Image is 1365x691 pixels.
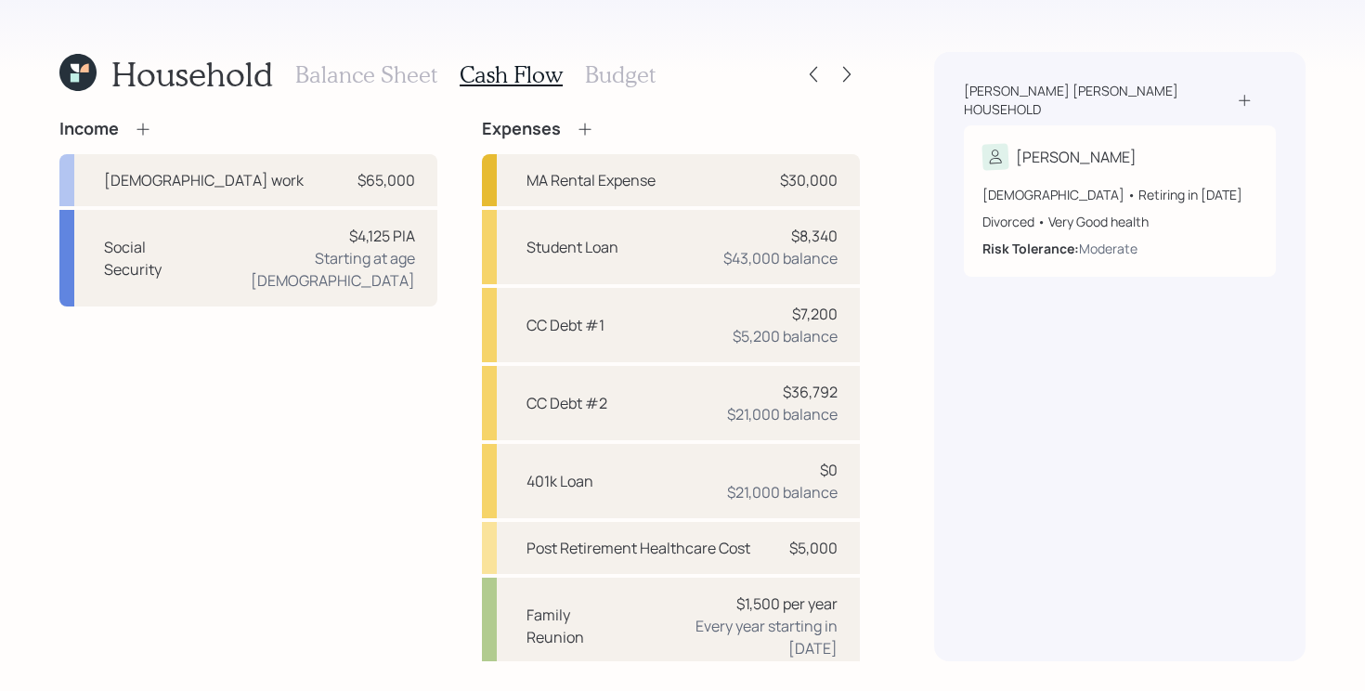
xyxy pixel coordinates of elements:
div: [PERSON_NAME] [PERSON_NAME] household [964,82,1236,118]
b: Risk Tolerance: [982,240,1079,257]
div: CC Debt #2 [526,392,607,414]
div: CC Debt #1 [526,314,604,336]
div: $65,000 [357,169,415,191]
div: Family Reunion [526,604,630,648]
div: Moderate [1079,239,1137,258]
h4: Expenses [482,119,561,139]
div: $43,000 balance [723,247,838,269]
div: [DEMOGRAPHIC_DATA] work [104,169,304,191]
div: [PERSON_NAME] [1016,146,1137,168]
div: 401k Loan [526,470,593,492]
div: Social Security [104,236,186,280]
div: Starting at age [DEMOGRAPHIC_DATA] [201,247,415,292]
h4: Income [59,119,119,139]
div: $7,200 [792,303,838,325]
div: $21,000 balance [727,481,838,503]
h1: Household [111,54,273,94]
div: $8,340 [791,225,838,247]
div: Every year starting in [DATE] [644,615,838,659]
h3: Cash Flow [460,61,563,88]
div: Post Retirement Healthcare Cost [526,537,750,559]
h3: Balance Sheet [295,61,437,88]
div: [DEMOGRAPHIC_DATA] • Retiring in [DATE] [982,185,1257,204]
div: $36,792 [783,381,838,403]
div: $4,125 PIA [349,225,415,247]
div: Student Loan [526,236,618,258]
h3: Budget [585,61,656,88]
div: Divorced • Very Good health [982,212,1257,231]
div: $5,200 balance [733,325,838,347]
div: $30,000 [780,169,838,191]
div: $0 [820,459,838,481]
div: $1,500 per year [736,593,838,615]
div: $21,000 balance [727,403,838,425]
div: MA Rental Expense [526,169,656,191]
div: $5,000 [789,537,838,559]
